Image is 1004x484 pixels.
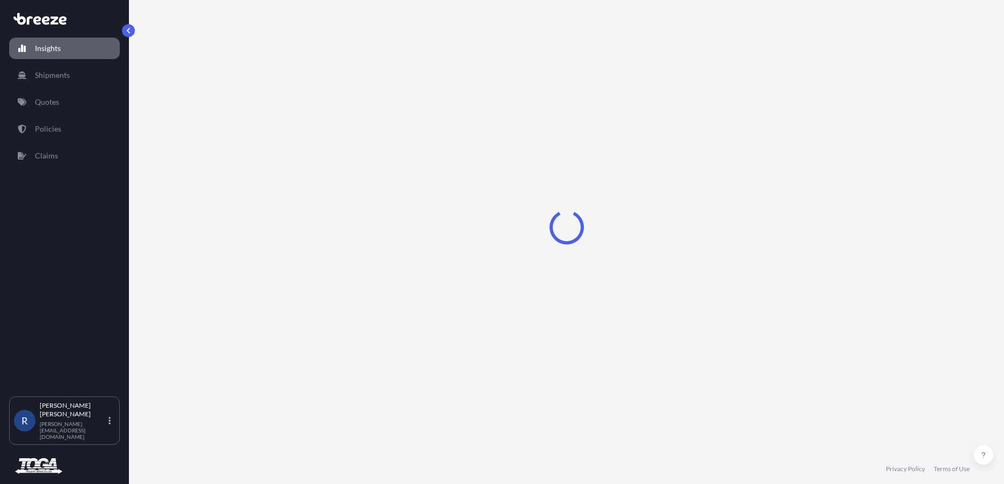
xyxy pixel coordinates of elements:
p: Quotes [35,97,59,107]
a: Shipments [9,64,120,86]
p: Insights [35,43,61,54]
span: R [21,415,28,426]
a: Privacy Policy [886,465,925,473]
p: Policies [35,124,61,134]
p: Claims [35,150,58,161]
p: [PERSON_NAME][EMAIL_ADDRESS][DOMAIN_NAME] [40,421,106,440]
a: Claims [9,145,120,167]
p: [PERSON_NAME] [PERSON_NAME] [40,401,106,418]
p: Shipments [35,70,70,81]
a: Terms of Use [934,465,970,473]
img: organization-logo [13,458,64,475]
a: Insights [9,38,120,59]
a: Policies [9,118,120,140]
a: Quotes [9,91,120,113]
